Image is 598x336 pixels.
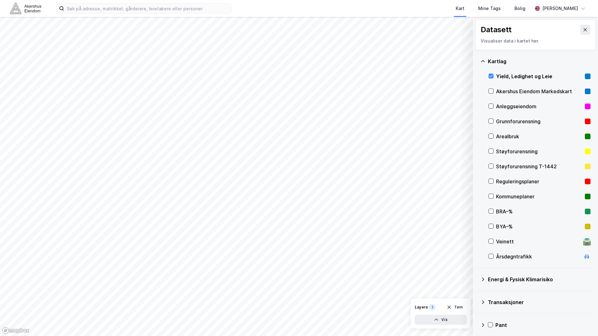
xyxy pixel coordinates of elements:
[10,3,41,14] img: akershus-eiendom-logo.9091f326c980b4bce74ccdd9f866810c.svg
[2,327,29,334] a: Mapbox homepage
[542,5,578,12] div: [PERSON_NAME]
[488,58,590,65] div: Kartlag
[64,4,231,13] input: Søk på adresse, matrikkel, gårdeiere, leietakere eller personer
[567,306,598,336] iframe: Chat Widget
[496,223,582,230] div: BYA–%
[481,37,590,45] div: Visualiser data i kartet her.
[496,253,580,260] div: Årsdøgntrafikk
[496,73,582,80] div: Yield, Ledighet og Leie
[429,304,435,310] div: 1
[496,208,582,215] div: BRA–%
[443,302,467,312] button: Tøm
[488,298,590,306] div: Transaksjoner
[496,133,582,140] div: Arealbruk
[488,276,590,283] div: Energi & Fysisk Klimarisiko
[496,148,582,155] div: Støyforurensning
[496,88,582,95] div: Akershus Eiendom Markedskart
[478,5,501,12] div: Mine Tags
[481,25,512,35] div: Datasett
[496,118,582,125] div: Grunnforurensning
[415,315,467,325] button: Vis
[583,237,591,246] div: 🛣️
[567,306,598,336] div: Kontrollprogram for chat
[456,5,464,12] div: Kart
[496,178,582,185] div: Reguleringsplaner
[415,305,428,310] div: Layers
[496,103,582,110] div: Anleggseiendom
[514,5,525,12] div: Bolig
[496,238,580,245] div: Veinett
[496,193,582,200] div: Kommuneplaner
[496,163,582,170] div: Støyforurensning T-1442
[495,321,590,329] div: Pant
